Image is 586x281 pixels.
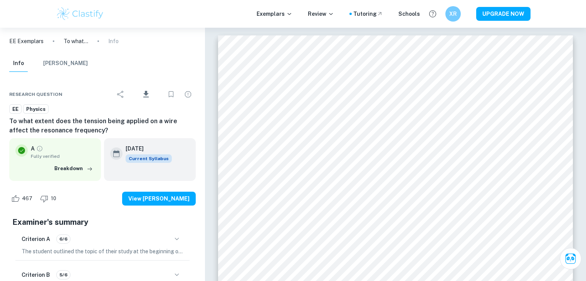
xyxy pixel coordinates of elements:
[9,104,22,114] a: EE
[18,195,37,202] span: 467
[64,37,88,45] p: To what extent does the tension being applied on a wire affect the resonance frequency?
[24,105,48,113] span: Physics
[163,87,179,102] div: Bookmark
[445,6,461,22] button: XR
[9,91,62,98] span: Research question
[31,144,35,153] p: A
[10,105,21,113] span: EE
[43,55,88,72] button: [PERSON_NAME]
[9,55,28,72] button: Info
[9,117,196,135] h6: To what extent does the tension being applied on a wire affect the resonance frequency?
[180,87,196,102] div: Report issue
[57,236,70,243] span: 6/6
[130,84,162,104] div: Download
[257,10,292,18] p: Exemplars
[9,37,44,45] a: EE Exemplars
[22,247,183,256] p: The student outlined the topic of their study at the beginning of the essay, making its aim clear...
[57,271,70,278] span: 5/6
[122,192,196,206] button: View [PERSON_NAME]
[113,87,128,102] div: Share
[126,144,166,153] h6: [DATE]
[560,248,581,269] button: Ask Clai
[126,154,172,163] span: Current Syllabus
[56,6,105,22] img: Clastify logo
[22,271,50,279] h6: Criterion B
[308,10,334,18] p: Review
[353,10,383,18] a: Tutoring
[426,7,439,20] button: Help and Feedback
[448,10,457,18] h6: XR
[52,163,95,174] button: Breakdown
[22,235,50,243] h6: Criterion A
[476,7,531,21] button: UPGRADE NOW
[9,192,37,205] div: Like
[398,10,420,18] a: Schools
[12,216,193,228] h5: Examiner's summary
[126,154,172,163] div: This exemplar is based on the current syllabus. Feel free to refer to it for inspiration/ideas wh...
[108,37,119,45] p: Info
[23,104,49,114] a: Physics
[47,195,60,202] span: 10
[31,153,95,160] span: Fully verified
[36,145,43,152] a: Grade fully verified
[38,192,60,205] div: Dislike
